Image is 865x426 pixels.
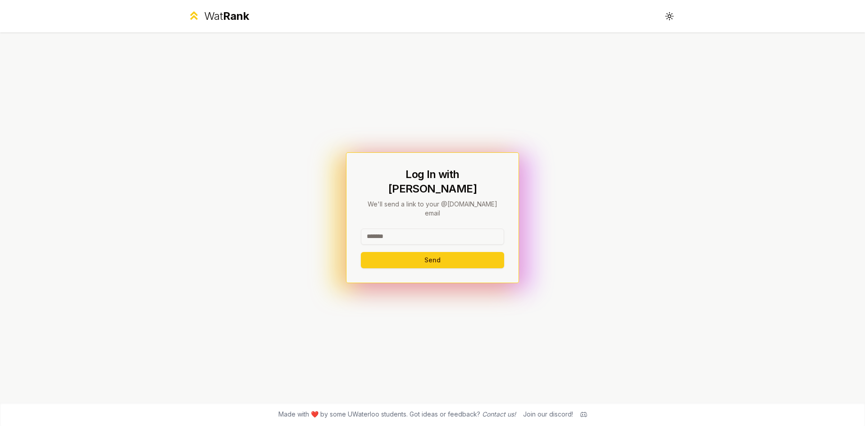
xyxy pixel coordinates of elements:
[278,410,516,419] span: Made with ❤️ by some UWaterloo students. Got ideas or feedback?
[187,9,249,23] a: WatRank
[223,9,249,23] span: Rank
[361,200,504,218] p: We'll send a link to your @[DOMAIN_NAME] email
[204,9,249,23] div: Wat
[361,252,504,268] button: Send
[523,410,573,419] div: Join our discord!
[482,410,516,418] a: Contact us!
[361,167,504,196] h1: Log In with [PERSON_NAME]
